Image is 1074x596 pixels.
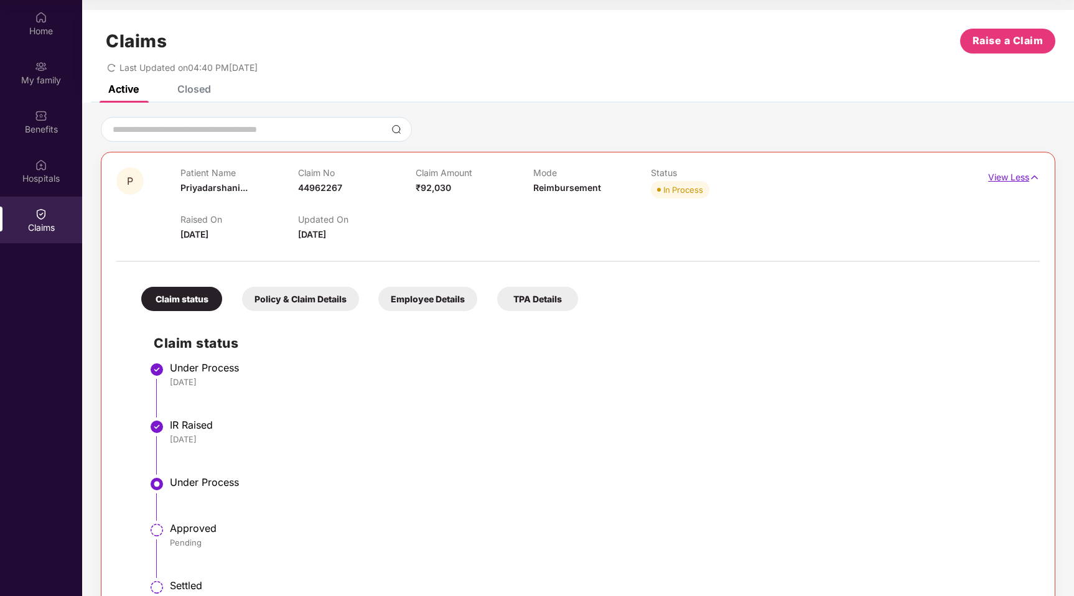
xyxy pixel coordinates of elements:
img: svg+xml;base64,PHN2ZyB4bWxucz0iaHR0cDovL3d3dy53My5vcmcvMjAwMC9zdmciIHdpZHRoPSIxNyIgaGVpZ2h0PSIxNy... [1029,170,1040,184]
img: svg+xml;base64,PHN2ZyBpZD0iU3RlcC1QZW5kaW5nLTMyeDMyIiB4bWxucz0iaHR0cDovL3d3dy53My5vcmcvMjAwMC9zdm... [149,580,164,595]
div: Claim status [141,287,222,311]
p: Claim Amount [416,167,533,178]
div: IR Raised [170,419,1027,431]
span: Reimbursement [533,182,601,193]
div: [DATE] [170,434,1027,445]
img: svg+xml;base64,PHN2ZyBpZD0iU3RlcC1QZW5kaW5nLTMyeDMyIiB4bWxucz0iaHR0cDovL3d3dy53My5vcmcvMjAwMC9zdm... [149,523,164,538]
span: Raise a Claim [973,33,1044,49]
img: svg+xml;base64,PHN2ZyBpZD0iSG9tZSIgeG1sbnM9Imh0dHA6Ly93d3cudzMub3JnLzIwMDAvc3ZnIiB3aWR0aD0iMjAiIG... [35,11,47,24]
img: svg+xml;base64,PHN2ZyBpZD0iU3RlcC1Eb25lLTMyeDMyIiB4bWxucz0iaHR0cDovL3d3dy53My5vcmcvMjAwMC9zdmciIH... [149,419,164,434]
div: Under Process [170,476,1027,488]
div: TPA Details [497,287,578,311]
span: 44962267 [298,182,342,193]
p: Patient Name [180,167,298,178]
p: Updated On [298,214,416,225]
img: svg+xml;base64,PHN2ZyBpZD0iU3RlcC1BY3RpdmUtMzJ4MzIiIHhtbG5zPSJodHRwOi8vd3d3LnczLm9yZy8yMDAwL3N2Zy... [149,477,164,491]
div: Policy & Claim Details [242,287,359,311]
img: svg+xml;base64,PHN2ZyBpZD0iQmVuZWZpdHMiIHhtbG5zPSJodHRwOi8vd3d3LnczLm9yZy8yMDAwL3N2ZyIgd2lkdGg9Ij... [35,109,47,122]
div: Settled [170,579,1027,592]
p: Mode [533,167,651,178]
div: [DATE] [170,376,1027,388]
div: Approved [170,522,1027,534]
span: [DATE] [180,229,208,240]
button: Raise a Claim [960,29,1055,54]
div: Closed [177,83,211,95]
img: svg+xml;base64,PHN2ZyBpZD0iQ2xhaW0iIHhtbG5zPSJodHRwOi8vd3d3LnczLm9yZy8yMDAwL3N2ZyIgd2lkdGg9IjIwIi... [35,208,47,220]
span: [DATE] [298,229,326,240]
img: svg+xml;base64,PHN2ZyB3aWR0aD0iMjAiIGhlaWdodD0iMjAiIHZpZXdCb3g9IjAgMCAyMCAyMCIgZmlsbD0ibm9uZSIgeG... [35,60,47,73]
span: ₹92,030 [416,182,451,193]
img: svg+xml;base64,PHN2ZyBpZD0iU2VhcmNoLTMyeDMyIiB4bWxucz0iaHR0cDovL3d3dy53My5vcmcvMjAwMC9zdmciIHdpZH... [391,124,401,134]
div: Active [108,83,139,95]
span: Priyadarshani... [180,182,248,193]
h2: Claim status [154,333,1027,353]
span: redo [107,62,116,73]
span: P [127,176,133,187]
h1: Claims [106,30,167,52]
div: Pending [170,537,1027,548]
div: Employee Details [378,287,477,311]
div: Under Process [170,361,1027,374]
p: Raised On [180,214,298,225]
p: Claim No [298,167,416,178]
img: svg+xml;base64,PHN2ZyBpZD0iSG9zcGl0YWxzIiB4bWxucz0iaHR0cDovL3d3dy53My5vcmcvMjAwMC9zdmciIHdpZHRoPS... [35,159,47,171]
div: In Process [663,184,703,196]
span: Last Updated on 04:40 PM[DATE] [119,62,258,73]
img: svg+xml;base64,PHN2ZyBpZD0iU3RlcC1Eb25lLTMyeDMyIiB4bWxucz0iaHR0cDovL3d3dy53My5vcmcvMjAwMC9zdmciIH... [149,362,164,377]
p: Status [651,167,768,178]
p: View Less [988,167,1040,184]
